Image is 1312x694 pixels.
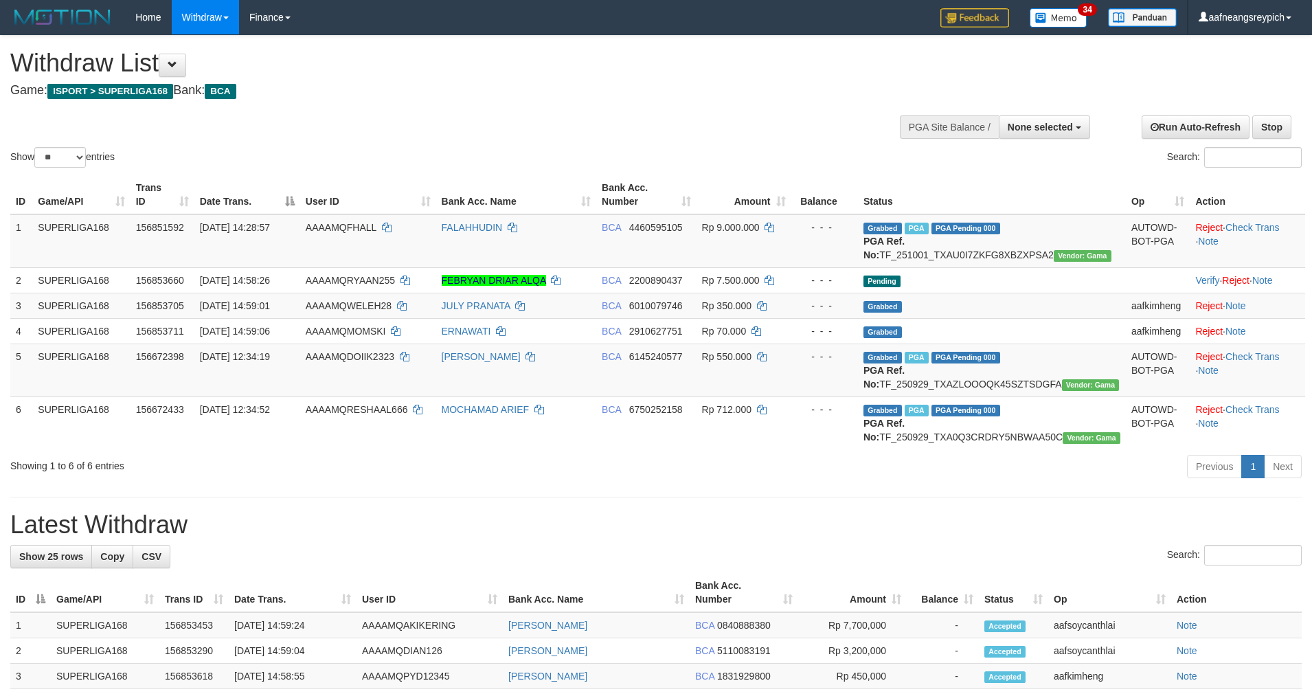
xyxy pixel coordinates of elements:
[702,404,751,415] span: Rp 712.000
[1126,293,1190,318] td: aafkimheng
[984,646,1026,658] span: Accepted
[1048,664,1171,689] td: aafkimheng
[51,638,159,664] td: SUPERLIGA168
[863,276,901,287] span: Pending
[695,671,714,682] span: BCA
[1030,8,1087,27] img: Button%20Memo.svg
[602,351,621,362] span: BCA
[10,454,536,473] div: Showing 1 to 6 of 6 entries
[306,404,408,415] span: AAAAMQRESHAAL666
[1177,620,1197,631] a: Note
[798,573,907,612] th: Amount: activate to sort column ascending
[907,612,979,638] td: -
[1177,645,1197,656] a: Note
[905,405,929,416] span: Marked by aafsoycanthlai
[907,638,979,664] td: -
[702,222,760,233] span: Rp 9.000.000
[1167,545,1302,566] label: Search:
[602,326,621,337] span: BCA
[10,318,32,344] td: 4
[32,318,130,344] td: SUPERLIGA168
[1108,8,1177,27] img: panduan.png
[1225,404,1280,415] a: Check Trans
[907,664,979,689] td: -
[863,405,902,416] span: Grabbed
[797,299,852,313] div: - - -
[702,326,747,337] span: Rp 70.000
[508,645,587,656] a: [PERSON_NAME]
[905,223,929,234] span: Marked by aafsoycanthlai
[136,275,184,286] span: 156853660
[229,612,357,638] td: [DATE] 14:59:24
[940,8,1009,27] img: Feedback.jpg
[10,396,32,449] td: 6
[306,300,392,311] span: AAAAMQWELEH28
[442,222,503,233] a: FALAHHUDIN
[306,351,394,362] span: AAAAMQDOIIK2323
[798,612,907,638] td: Rp 7,700,000
[697,175,791,214] th: Amount: activate to sort column ascending
[931,223,1000,234] span: PGA Pending
[47,84,173,99] span: ISPORT > SUPERLIGA168
[1048,638,1171,664] td: aafsoycanthlai
[798,638,907,664] td: Rp 3,200,000
[442,275,546,286] a: FEBRYAN DRIAR ALQA
[717,620,771,631] span: Copy 0840888380 to clipboard
[717,671,771,682] span: Copy 1831929800 to clipboard
[131,175,194,214] th: Trans ID: activate to sort column ascending
[508,620,587,631] a: [PERSON_NAME]
[229,664,357,689] td: [DATE] 14:58:55
[984,671,1026,683] span: Accepted
[1187,455,1242,478] a: Previous
[797,350,852,363] div: - - -
[695,620,714,631] span: BCA
[999,115,1090,139] button: None selected
[357,612,503,638] td: AAAAMQAKIKERING
[159,612,229,638] td: 156853453
[32,293,130,318] td: SUPERLIGA168
[200,300,270,311] span: [DATE] 14:59:01
[10,293,32,318] td: 3
[10,545,92,568] a: Show 25 rows
[629,326,683,337] span: Copy 2910627751 to clipboard
[1008,122,1073,133] span: None selected
[1195,351,1223,362] a: Reject
[136,222,184,233] span: 156851592
[602,275,621,286] span: BCA
[602,300,621,311] span: BCA
[442,404,530,415] a: MOCHAMAD ARIEF
[1190,318,1305,344] td: ·
[629,300,683,311] span: Copy 6010079746 to clipboard
[10,49,861,77] h1: Withdraw List
[1126,214,1190,268] td: AUTOWD-BOT-PGA
[205,84,236,99] span: BCA
[863,326,902,338] span: Grabbed
[702,275,760,286] span: Rp 7.500.000
[100,551,124,562] span: Copy
[979,573,1048,612] th: Status: activate to sort column ascending
[690,573,798,612] th: Bank Acc. Number: activate to sort column ascending
[1198,418,1219,429] a: Note
[1126,318,1190,344] td: aafkimheng
[798,664,907,689] td: Rp 450,000
[629,404,683,415] span: Copy 6750252158 to clipboard
[10,84,861,98] h4: Game: Bank:
[1126,344,1190,396] td: AUTOWD-BOT-PGA
[229,638,357,664] td: [DATE] 14:59:04
[32,175,130,214] th: Game/API: activate to sort column ascending
[159,638,229,664] td: 156853290
[931,352,1000,363] span: PGA Pending
[984,620,1026,632] span: Accepted
[900,115,999,139] div: PGA Site Balance /
[1225,300,1246,311] a: Note
[717,645,771,656] span: Copy 5110083191 to clipboard
[858,396,1126,449] td: TF_250929_TXA0Q3CRDRY5NBWAA50C
[907,573,979,612] th: Balance: activate to sort column ascending
[10,344,32,396] td: 5
[1171,573,1302,612] th: Action
[91,545,133,568] a: Copy
[1190,214,1305,268] td: · ·
[10,175,32,214] th: ID
[1204,147,1302,168] input: Search:
[863,301,902,313] span: Grabbed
